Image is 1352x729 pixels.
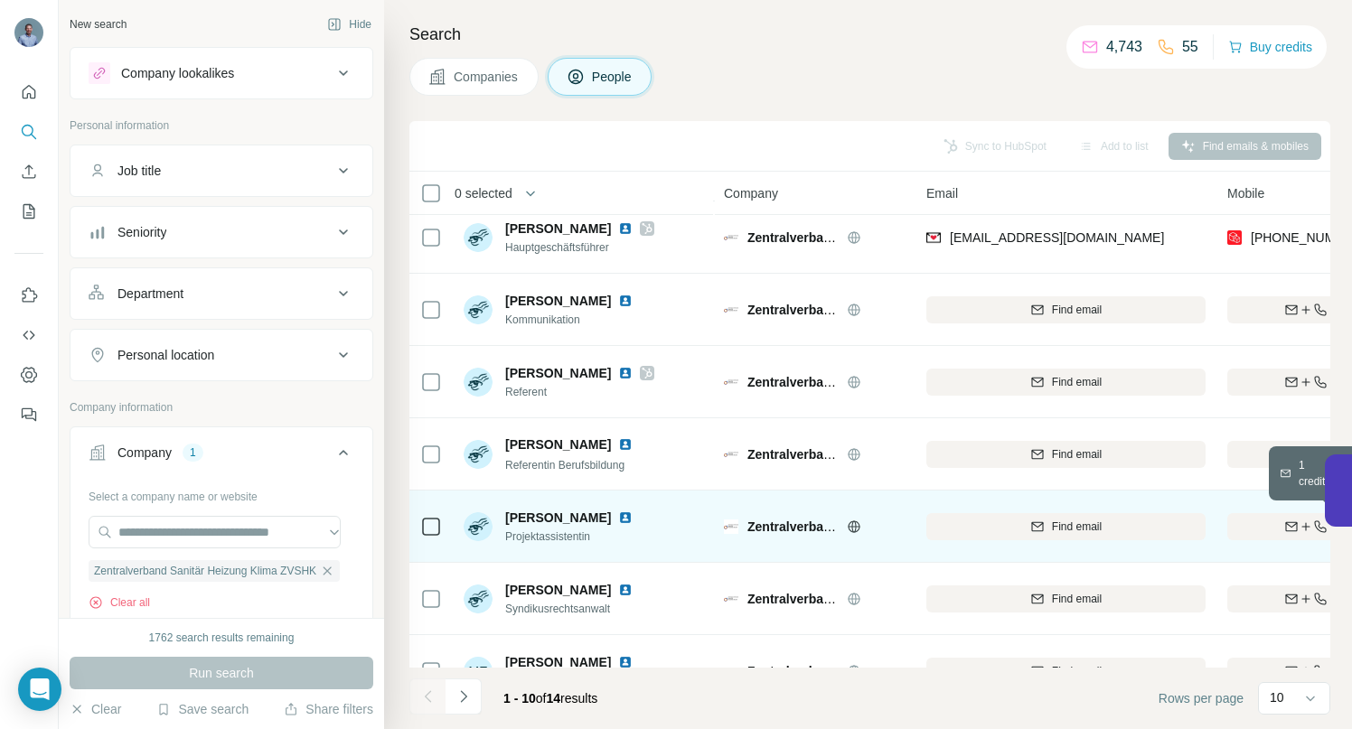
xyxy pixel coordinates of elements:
[14,18,43,47] img: Avatar
[926,229,941,247] img: provider findymail logo
[89,594,150,611] button: Clear all
[505,435,611,453] span: [PERSON_NAME]
[1227,184,1264,202] span: Mobile
[747,375,1022,389] span: Zentralverband Sanitär Heizung Klima ZVSHK
[70,333,372,377] button: Personal location
[183,444,203,461] div: 1
[70,149,372,192] button: Job title
[284,700,373,718] button: Share filters
[505,459,624,472] span: Referentin Berufsbildung
[454,68,520,86] span: Companies
[1228,34,1312,60] button: Buy credits
[724,184,778,202] span: Company
[547,691,561,706] span: 14
[70,210,372,254] button: Seniority
[926,184,958,202] span: Email
[747,519,1022,534] span: Zentralverband Sanitär Heizung Klima ZVSHK
[505,364,611,382] span: [PERSON_NAME]
[505,239,654,256] span: Hauptgeschäftsführer
[149,630,295,646] div: 1762 search results remaining
[724,375,738,389] img: Logo of Zentralverband Sanitär Heizung Klima ZVSHK
[505,312,640,328] span: Kommunikation
[505,220,611,238] span: [PERSON_NAME]
[747,447,1022,462] span: Zentralverband Sanitär Heizung Klima ZVSHK
[117,285,183,303] div: Department
[618,221,633,236] img: LinkedIn logo
[1270,688,1284,706] p: 10
[618,583,633,597] img: LinkedIn logo
[505,528,640,545] span: Projektassistentin
[14,359,43,391] button: Dashboard
[117,444,172,462] div: Company
[1052,663,1102,679] span: Find email
[117,223,166,241] div: Seniority
[926,296,1206,323] button: Find email
[117,346,214,364] div: Personal location
[747,303,1022,317] span: Zentralverband Sanitär Heizung Klima ZVSHK
[724,303,738,317] img: Logo of Zentralverband Sanitär Heizung Klima ZVSHK
[70,700,121,718] button: Clear
[618,294,633,308] img: LinkedIn logo
[747,592,1022,606] span: Zentralverband Sanitär Heizung Klima ZVSHK
[505,653,611,671] span: [PERSON_NAME]
[926,658,1206,685] button: Find email
[14,279,43,312] button: Use Surfe on LinkedIn
[724,664,738,678] img: Logo of Zentralverband Sanitär Heizung Klima ZVSHK
[94,563,316,579] span: Zentralverband Sanitär Heizung Klima ZVSHK
[926,369,1206,396] button: Find email
[89,481,354,505] div: Select a company name or website
[747,230,1022,245] span: Zentralverband Sanitär Heizung Klima ZVSHK
[70,51,372,95] button: Company lookalikes
[14,76,43,108] button: Quick start
[14,155,43,188] button: Enrich CSV
[505,509,611,527] span: [PERSON_NAME]
[14,398,43,431] button: Feedback
[618,366,633,380] img: LinkedIn logo
[464,223,493,252] img: Avatar
[1052,591,1102,607] span: Find email
[1052,302,1102,318] span: Find email
[70,399,373,416] p: Company information
[505,583,611,597] span: [PERSON_NAME]
[1052,374,1102,390] span: Find email
[315,11,384,38] button: Hide
[1052,519,1102,535] span: Find email
[464,368,493,397] img: Avatar
[1159,689,1244,707] span: Rows per page
[618,655,633,669] img: LinkedIn logo
[926,585,1206,612] button: Find email
[592,68,634,86] span: People
[70,272,372,315] button: Department
[446,678,482,715] button: Navigate to next page
[464,440,493,469] img: Avatar
[724,230,738,245] img: Logo of Zentralverband Sanitär Heizung Klima ZVSHK
[464,584,493,613] img: Avatar
[70,16,127,33] div: New search
[926,513,1206,540] button: Find email
[464,512,493,541] img: Avatar
[503,691,597,706] span: results
[747,664,1022,678] span: Zentralverband Sanitär Heizung Klima ZVSHK
[70,431,372,481] button: Company1
[724,519,738,534] img: Logo of Zentralverband Sanitär Heizung Klima ZVSHK
[14,195,43,228] button: My lists
[724,592,738,606] img: Logo of Zentralverband Sanitär Heizung Klima ZVSHK
[464,295,493,324] img: Avatar
[724,447,738,462] img: Logo of Zentralverband Sanitär Heizung Klima ZVSHK
[1182,36,1198,58] p: 55
[1052,446,1102,463] span: Find email
[14,319,43,351] button: Use Surfe API
[464,657,493,686] div: ME
[536,691,547,706] span: of
[1106,36,1142,58] p: 4,743
[503,691,536,706] span: 1 - 10
[618,437,633,452] img: LinkedIn logo
[156,700,249,718] button: Save search
[70,117,373,134] p: Personal information
[121,64,234,82] div: Company lookalikes
[409,22,1330,47] h4: Search
[18,668,61,711] div: Open Intercom Messenger
[950,230,1164,245] span: [EMAIL_ADDRESS][DOMAIN_NAME]
[455,184,512,202] span: 0 selected
[14,116,43,148] button: Search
